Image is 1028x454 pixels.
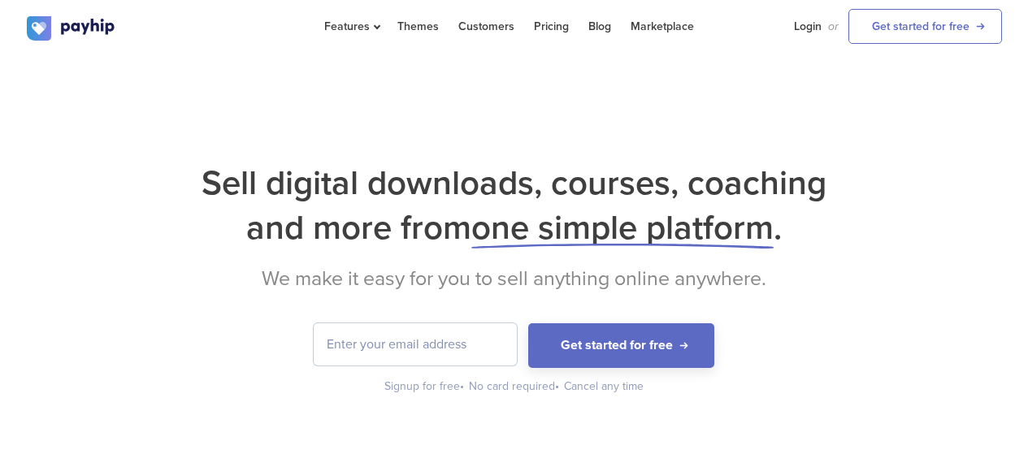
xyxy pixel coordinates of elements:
[314,323,517,365] input: Enter your email address
[27,266,1002,291] h2: We make it easy for you to sell anything online anywhere.
[555,379,559,393] span: •
[848,9,1002,44] a: Get started for free
[774,207,782,249] span: .
[528,323,714,368] button: Get started for free
[469,378,561,395] div: No card required
[324,19,378,33] span: Features
[471,207,774,249] span: one simple platform
[564,378,644,395] div: Cancel any time
[460,379,464,393] span: •
[384,378,466,395] div: Signup for free
[27,16,116,41] img: logo.svg
[27,161,1002,250] h1: Sell digital downloads, courses, coaching and more from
